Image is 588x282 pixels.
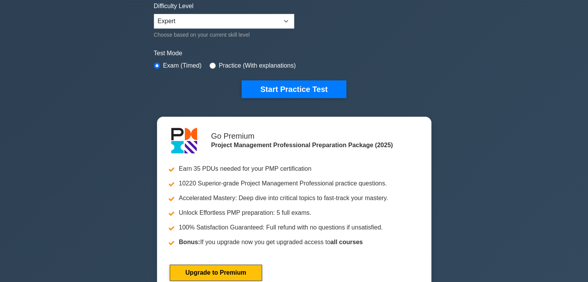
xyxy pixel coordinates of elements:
[154,49,435,58] label: Test Mode
[154,30,294,39] div: Choose based on your current skill level
[219,61,296,70] label: Practice (With explanations)
[163,61,202,70] label: Exam (Timed)
[242,80,346,98] button: Start Practice Test
[170,265,262,281] a: Upgrade to Premium
[154,2,194,11] label: Difficulty Level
